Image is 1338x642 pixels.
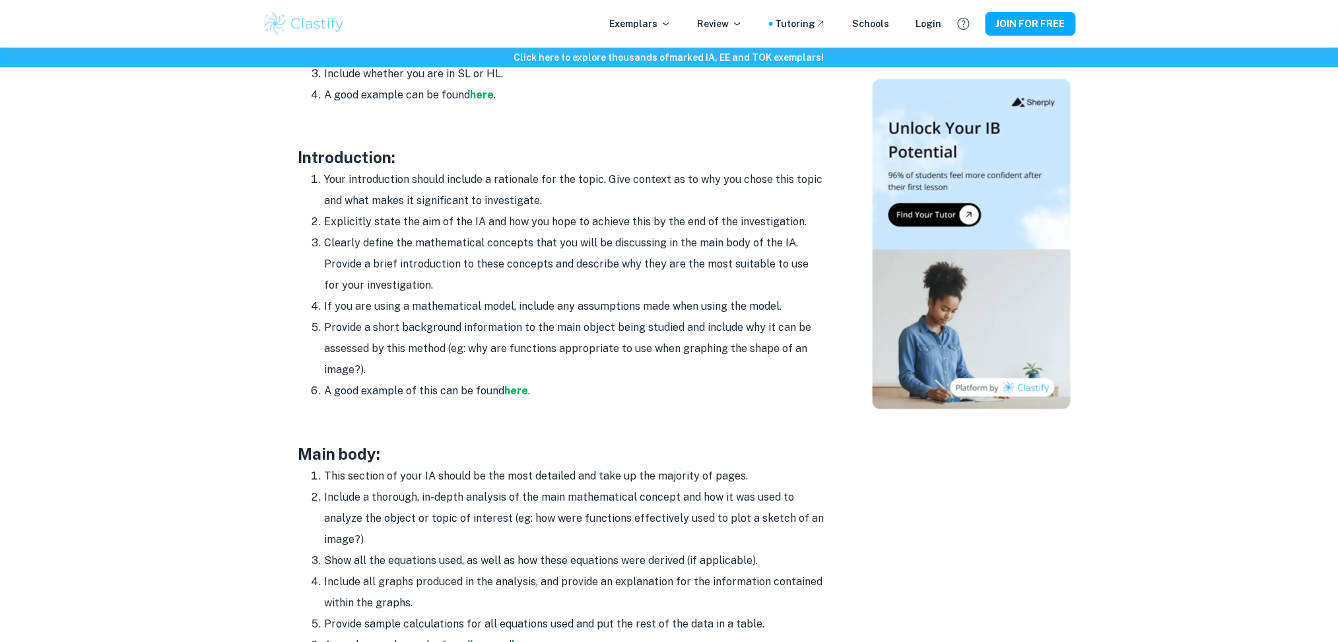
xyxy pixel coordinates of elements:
[325,297,826,318] li: If you are using a mathematical model, include any assumptions made when using the model.
[325,212,826,233] li: Explicitly state the aim of the IA and how you hope to achieve this by the end of the investigation.
[325,487,826,551] li: Include a thorough, in-depth analysis of the main mathematical concept and how it was used to ana...
[325,614,826,635] li: Provide sample calculations for all equations used and put the rest of the data in a table.
[873,79,1071,410] img: Thumbnail
[3,50,1335,65] h6: Click here to explore thousands of marked IA, EE and TOK exemplars !
[953,13,975,35] button: Help and Feedback
[916,17,942,31] a: Login
[776,17,826,31] a: Tutoring
[610,17,671,31] p: Exemplars
[298,146,826,170] h3: Introduction:
[298,443,826,466] h3: Main body:
[325,381,826,402] li: A good example of this can be found .
[263,11,347,37] img: Clastify logo
[325,466,826,487] li: This section of your IA should be the most detailed and take up the majority of pages.
[325,63,826,85] li: Include whether you are in SL or HL.
[325,170,826,212] li: Your introduction should include a rationale for the topic. Give context as to why you chose this...
[325,85,826,106] li: A good example can be found .
[986,12,1076,36] button: JOIN FOR FREE
[325,318,826,381] li: Provide a short background information to the main object being studied and include why it can be...
[698,17,743,31] p: Review
[471,89,494,101] a: here
[853,17,890,31] a: Schools
[325,233,826,297] li: Clearly define the mathematical concepts that you will be discussing in the main body of the IA. ...
[325,551,826,572] li: Show all the equations used, as well as how these equations were derived (if applicable).
[505,385,529,398] a: here
[325,572,826,614] li: Include all graphs produced in the analysis, and provide an explanation for the information conta...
